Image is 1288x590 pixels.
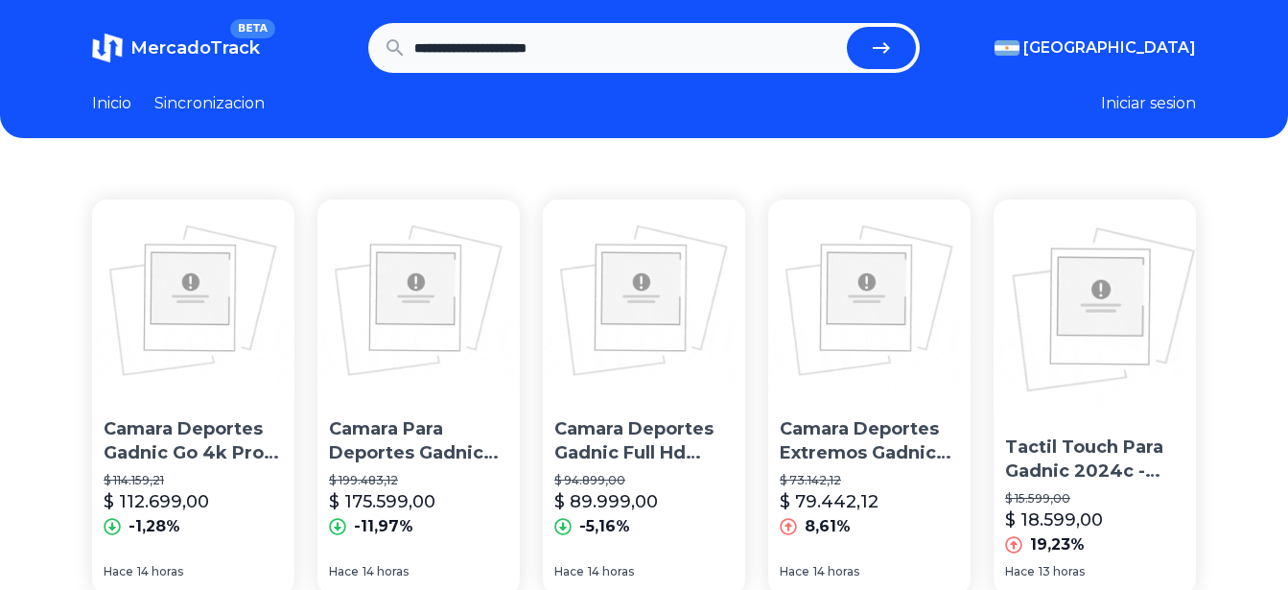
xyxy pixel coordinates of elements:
p: -1,28% [129,515,180,538]
p: -5,16% [579,515,630,538]
p: Camara Deportes Gadnic Full Hd Sumergible 30m Auto Moto Bici [554,417,734,465]
p: $ 18.599,00 [1005,507,1103,533]
p: Camara Para Deportes Gadnic 4k Pantalla Touch Sumergible 30m [329,417,508,465]
p: $ 94.899,00 [554,473,734,488]
img: Tactil Touch Para Gadnic 2024c - Xld10451 V0 Camara Centro [994,200,1214,420]
span: MercadoTrack [130,37,260,59]
span: Hace [554,564,584,579]
img: Camara Deportes Gadnic Full Hd Sumergible 30m Auto Moto Bici [543,200,745,402]
p: Camara Deportes Extremos Gadnic G8 Hd Xl - Accesorios Gratis [780,417,959,465]
p: $ 79.442,12 [780,488,878,515]
a: MercadoTrackBETA [92,33,260,63]
span: [GEOGRAPHIC_DATA] [1023,36,1196,59]
p: $ 175.599,00 [329,488,435,515]
p: $ 73.142,12 [780,473,959,488]
span: 14 horas [137,564,183,579]
button: [GEOGRAPHIC_DATA] [995,36,1196,59]
p: Camara Deportes Gadnic Go 4k Pro Hd Wifi Action Sumergible [104,417,283,465]
button: Iniciar sesion [1101,92,1196,115]
span: 14 horas [588,564,634,579]
span: Hace [104,564,133,579]
img: MercadoTrack [92,33,123,63]
a: Inicio [92,92,131,115]
span: 13 horas [1039,564,1085,579]
span: 14 horas [363,564,409,579]
span: 14 horas [813,564,859,579]
p: Tactil Touch Para Gadnic 2024c - Xld10451 V0 [GEOGRAPHIC_DATA] [1005,436,1203,484]
img: Camara Deportes Extremos Gadnic G8 Hd Xl - Accesorios Gratis [768,200,971,402]
p: $ 89.999,00 [554,488,658,515]
img: Argentina [995,40,1019,56]
a: Sincronizacion [154,92,265,115]
span: Hace [329,564,359,579]
img: Camara Para Deportes Gadnic 4k Pantalla Touch Sumergible 30m [317,200,520,402]
p: $ 114.159,21 [104,473,283,488]
p: $ 15.599,00 [1005,491,1203,507]
p: -11,97% [354,515,413,538]
img: Camara Deportes Gadnic Go 4k Pro Hd Wifi Action Sumergible [92,200,294,402]
span: Hace [780,564,809,579]
p: 19,23% [1030,533,1085,556]
span: Hace [1005,564,1035,579]
p: $ 112.699,00 [104,488,209,515]
p: 8,61% [805,515,851,538]
p: $ 199.483,12 [329,473,508,488]
span: BETA [230,19,275,38]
